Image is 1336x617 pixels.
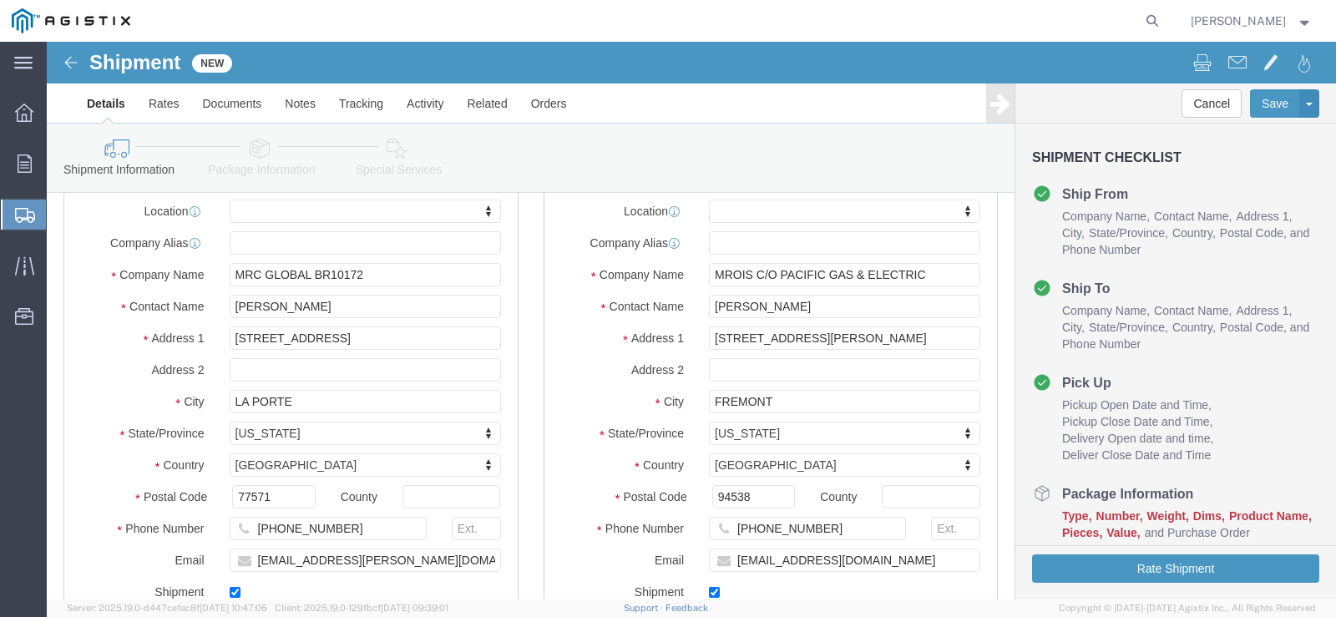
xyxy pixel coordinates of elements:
button: [PERSON_NAME] [1190,11,1313,31]
img: logo [12,8,130,33]
span: Client: 2025.19.0-129fbcf [275,603,448,613]
span: [DATE] 09:39:01 [381,603,448,613]
iframe: FS Legacy Container [47,42,1336,599]
span: Server: 2025.19.0-d447cefac8f [67,603,267,613]
a: Feedback [665,603,708,613]
a: Support [624,603,665,613]
span: Janice Fahrmeier [1191,12,1286,30]
span: [DATE] 10:47:06 [200,603,267,613]
span: Copyright © [DATE]-[DATE] Agistix Inc., All Rights Reserved [1059,601,1316,615]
